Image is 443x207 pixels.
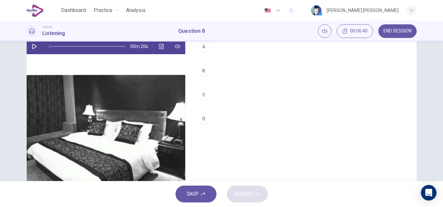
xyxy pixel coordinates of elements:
[176,186,216,202] button: SKIP
[199,90,209,100] div: C
[187,189,199,199] span: SKIP
[27,4,59,17] a: EduSynch logo
[318,24,332,38] div: Mute
[337,24,373,38] div: Hide
[156,39,167,54] button: Click to see the audio transcription
[327,6,398,14] div: [PERSON_NAME] [PERSON_NAME]
[311,5,321,16] img: Profile picture
[350,29,368,34] span: 00:06:40
[337,24,373,38] button: 00:06:40
[42,25,52,30] span: TOEIC®
[196,39,406,55] button: A
[264,8,272,13] img: en
[178,27,205,35] h1: Question 8
[61,6,86,14] span: Dashboard
[384,29,411,34] span: END SESSION
[124,5,148,16] button: Analysis
[196,63,406,79] button: B
[199,66,209,76] div: B
[126,6,146,14] span: Analysis
[196,87,406,103] button: C
[421,185,436,201] div: Open Intercom Messenger
[91,5,121,16] button: Practice
[59,5,88,16] button: Dashboard
[199,42,209,52] div: A
[42,30,65,37] h1: Listening
[27,4,44,17] img: EduSynch logo
[94,6,112,14] span: Practice
[196,111,406,127] button: D
[378,24,417,38] button: END SESSION
[130,39,153,54] span: 00m 20s
[199,114,209,124] div: D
